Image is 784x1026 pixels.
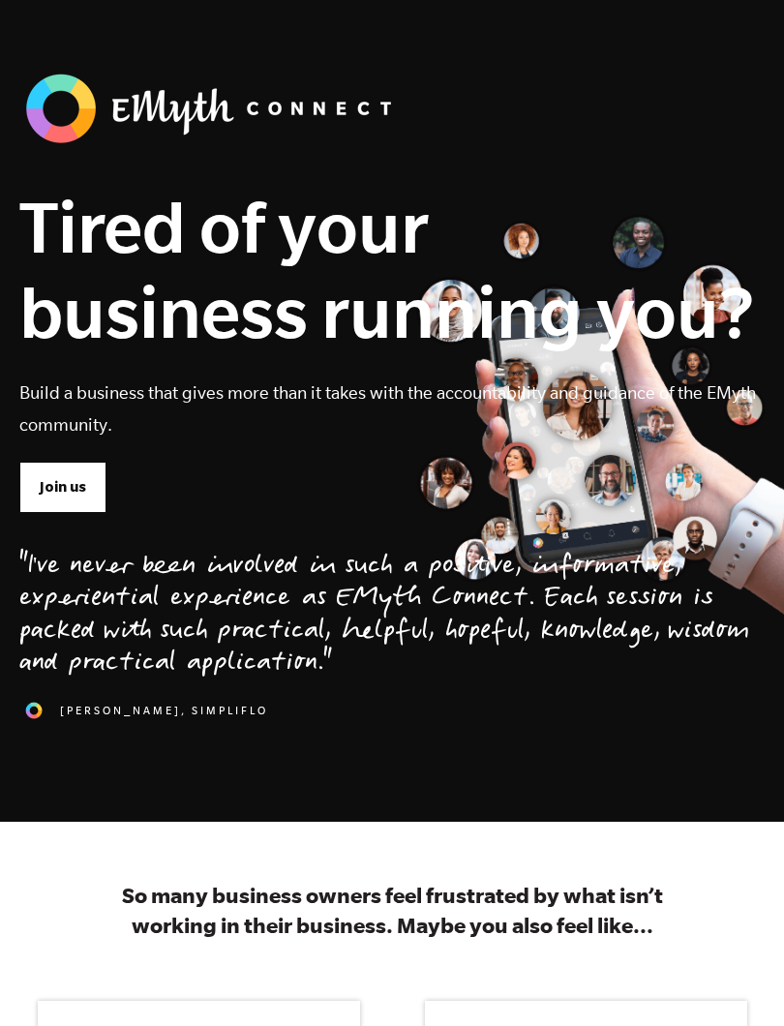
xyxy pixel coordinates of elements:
[687,933,784,1026] iframe: Chat Widget
[19,184,765,354] h1: Tired of your business running you?
[19,696,48,725] img: 1
[19,462,106,512] a: Join us
[19,377,765,440] p: Build a business that gives more than it takes with the accountability and guidance of the EMyth ...
[116,880,668,940] h3: So many business owners feel frustrated by what isn’t working in their business. Maybe you also f...
[40,476,86,498] span: Join us
[19,68,407,149] img: banner_logo
[19,552,765,681] div: "I've never been involved in such a positive, informative, experiential experience as EMyth Conne...
[60,703,268,719] span: [PERSON_NAME], SimpliFlo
